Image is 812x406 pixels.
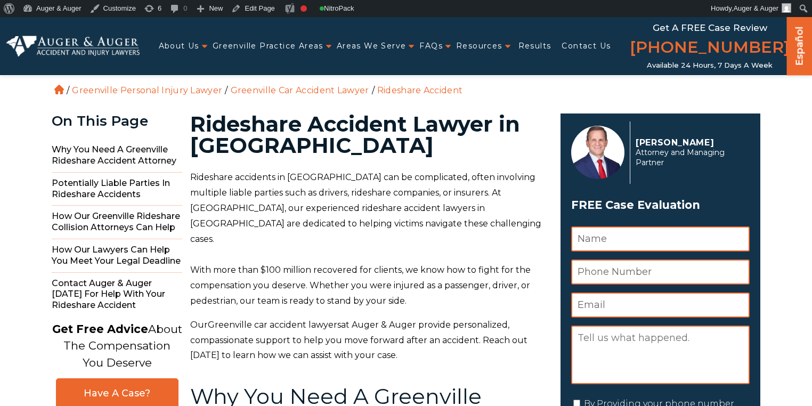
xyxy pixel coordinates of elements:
a: Contact Us [562,35,611,57]
span: Attorney and Managing Partner [636,148,744,168]
span: Why You Need a Greenville Rideshare Accident Attorney [52,139,182,173]
span: Get a FREE Case Review [653,22,767,33]
a: Areas We Serve [337,35,407,57]
li: Rideshare Accident [375,85,465,95]
span: Rideshare accidents in [GEOGRAPHIC_DATA] can be complicated, often involving multiple liable part... [190,172,541,243]
a: Home [54,85,64,94]
h1: Rideshare Accident Lawyer in [GEOGRAPHIC_DATA] [190,113,548,156]
div: On This Page [52,113,182,129]
strong: Get Free Advice [52,322,148,336]
span: Our [190,320,208,330]
p: About The Compensation You Deserve [52,321,182,371]
img: Auger & Auger Accident and Injury Lawyers Logo [6,36,140,56]
a: FAQs [419,35,443,57]
span: Have A Case? [67,387,167,400]
span: FREE Case Evaluation [571,195,750,215]
a: Greenville Car Accident Lawyer [231,85,369,95]
a: Resources [456,35,502,57]
span: Greenville car accident lawyers [208,320,341,330]
span: How Our Greenville Rideshare Collision Attorneys Can Help [52,206,182,239]
span: With more than $100 million recovered for clients, we know how to fight for the compensation you ... [190,265,531,306]
a: Greenville Practice Areas [213,35,323,57]
a: Greenville Personal Injury Lawyer [72,85,222,95]
span: Available 24 Hours, 7 Days a Week [647,61,773,70]
span: Contact Auger & Auger [DATE] for Help with Your Rideshare Accident [52,273,182,316]
span: at Auger & Auger provide personalized, compassionate support to help you move forward after an ac... [190,320,527,361]
a: [PHONE_NUMBER] [630,36,790,61]
a: About Us [159,35,199,57]
div: Focus keyphrase not set [301,5,307,12]
span: Potentially Liable Parties in Rideshare Accidents [52,173,182,206]
img: Herbert Auger [571,126,624,179]
input: Phone Number [571,259,750,285]
input: Email [571,293,750,318]
input: Name [571,226,750,251]
p: [PERSON_NAME] [636,137,744,148]
span: Auger & Auger [733,4,778,12]
span: How Our Lawyers Can Help You Meet Your Legal Deadline [52,239,182,273]
a: Results [518,35,551,57]
a: Español [791,17,808,72]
